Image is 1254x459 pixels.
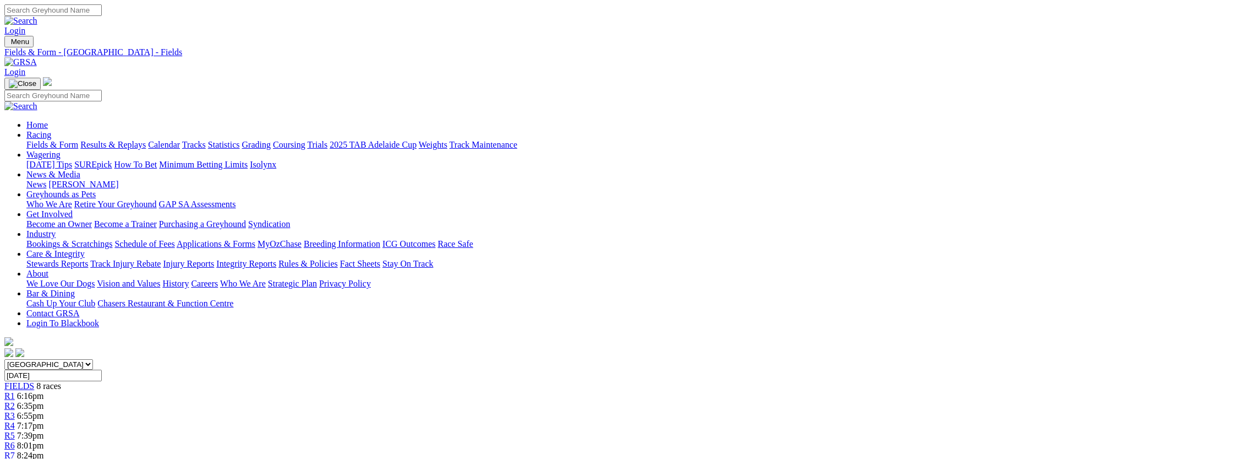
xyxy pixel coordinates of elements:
[419,140,447,149] a: Weights
[159,219,246,229] a: Purchasing a Greyhound
[163,259,214,268] a: Injury Reports
[330,140,417,149] a: 2025 TAB Adelaide Cup
[26,140,1250,150] div: Racing
[382,239,435,249] a: ICG Outcomes
[248,219,290,229] a: Syndication
[26,279,95,288] a: We Love Our Dogs
[4,381,34,391] a: FIELDS
[4,4,102,16] input: Search
[250,160,276,169] a: Isolynx
[43,77,52,86] img: logo-grsa-white.png
[278,259,338,268] a: Rules & Policies
[26,219,1250,229] div: Get Involved
[17,411,44,420] span: 6:55pm
[4,26,25,35] a: Login
[26,199,1250,209] div: Greyhounds as Pets
[268,279,317,288] a: Strategic Plan
[4,401,15,411] a: R2
[4,348,13,357] img: facebook.svg
[26,249,85,258] a: Care & Integrity
[304,239,380,249] a: Breeding Information
[182,140,206,149] a: Tracks
[258,239,302,249] a: MyOzChase
[17,421,44,430] span: 7:17pm
[97,279,160,288] a: Vision and Values
[80,140,146,149] a: Results & Replays
[177,239,255,249] a: Applications & Forms
[94,219,157,229] a: Become a Trainer
[74,199,157,209] a: Retire Your Greyhound
[4,337,13,346] img: logo-grsa-white.png
[159,199,236,209] a: GAP SA Assessments
[4,391,15,401] a: R1
[26,219,92,229] a: Become an Owner
[4,47,1250,57] div: Fields & Form - [GEOGRAPHIC_DATA] - Fields
[159,160,248,169] a: Minimum Betting Limits
[26,239,1250,249] div: Industry
[26,130,51,139] a: Racing
[114,239,174,249] a: Schedule of Fees
[15,348,24,357] img: twitter.svg
[148,140,180,149] a: Calendar
[17,441,44,450] span: 8:01pm
[4,90,102,101] input: Search
[220,279,266,288] a: Who We Are
[9,79,36,88] img: Close
[26,309,79,318] a: Contact GRSA
[26,289,75,298] a: Bar & Dining
[26,299,1250,309] div: Bar & Dining
[97,299,233,308] a: Chasers Restaurant & Function Centre
[4,16,37,26] img: Search
[26,180,46,189] a: News
[17,391,44,401] span: 6:16pm
[382,259,433,268] a: Stay On Track
[26,180,1250,190] div: News & Media
[17,431,44,440] span: 7:39pm
[273,140,305,149] a: Coursing
[26,229,56,239] a: Industry
[114,160,157,169] a: How To Bet
[26,299,95,308] a: Cash Up Your Club
[26,190,96,199] a: Greyhounds as Pets
[319,279,371,288] a: Privacy Policy
[4,431,15,440] a: R5
[26,269,48,278] a: About
[4,57,37,67] img: GRSA
[4,78,41,90] button: Toggle navigation
[450,140,517,149] a: Track Maintenance
[26,160,1250,170] div: Wagering
[4,101,37,111] img: Search
[17,401,44,411] span: 6:35pm
[90,259,161,268] a: Track Injury Rebate
[48,180,118,189] a: [PERSON_NAME]
[26,160,72,169] a: [DATE] Tips
[26,170,80,179] a: News & Media
[4,441,15,450] a: R6
[26,318,99,328] a: Login To Blackbook
[4,36,34,47] button: Toggle navigation
[36,381,61,391] span: 8 races
[26,259,88,268] a: Stewards Reports
[437,239,473,249] a: Race Safe
[340,259,380,268] a: Fact Sheets
[208,140,240,149] a: Statistics
[216,259,276,268] a: Integrity Reports
[4,411,15,420] a: R3
[74,160,112,169] a: SUREpick
[162,279,189,288] a: History
[26,259,1250,269] div: Care & Integrity
[26,279,1250,289] div: About
[26,209,73,219] a: Get Involved
[26,199,72,209] a: Who We Are
[4,67,25,77] a: Login
[307,140,327,149] a: Trials
[26,140,78,149] a: Fields & Form
[191,279,218,288] a: Careers
[11,37,29,46] span: Menu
